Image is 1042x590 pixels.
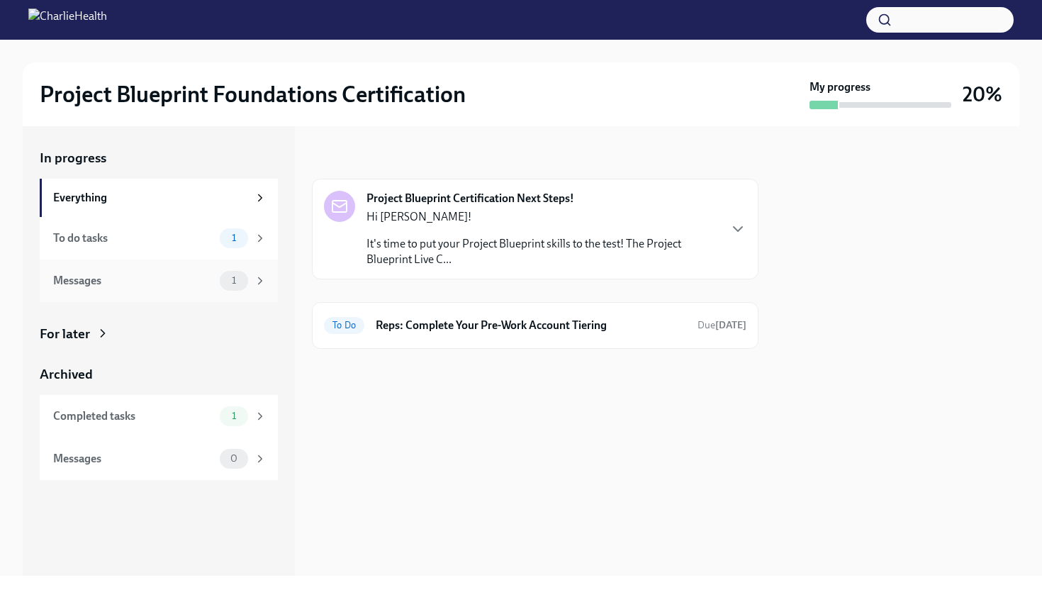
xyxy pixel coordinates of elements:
span: 0 [222,453,246,464]
a: To DoReps: Complete Your Pre-Work Account TieringDue[DATE] [324,314,746,337]
span: 1 [223,233,245,243]
h2: Project Blueprint Foundations Certification [40,80,466,108]
div: In progress [312,149,379,167]
img: CharlieHealth [28,9,107,31]
a: Archived [40,365,278,384]
p: Hi [PERSON_NAME]! [366,209,718,225]
span: September 8th, 2025 12:00 [698,318,746,332]
span: To Do [324,320,364,330]
a: Messages0 [40,438,278,480]
strong: [DATE] [715,319,746,331]
strong: Project Blueprint Certification Next Steps! [366,191,574,206]
span: 1 [223,411,245,421]
div: Messages [53,273,214,289]
span: 1 [223,275,245,286]
div: Everything [53,190,248,206]
div: Completed tasks [53,408,214,424]
div: To do tasks [53,230,214,246]
strong: My progress [809,79,870,95]
a: Completed tasks1 [40,395,278,438]
div: For later [40,325,90,343]
div: Messages [53,451,214,467]
a: Everything [40,179,278,217]
a: To do tasks1 [40,217,278,260]
p: It's time to put your Project Blueprint skills to the test! The Project Blueprint Live C... [366,236,718,267]
h3: 20% [963,82,1002,107]
h6: Reps: Complete Your Pre-Work Account Tiering [376,318,686,333]
a: In progress [40,149,278,167]
a: Messages1 [40,260,278,302]
span: Due [698,319,746,331]
a: For later [40,325,278,343]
